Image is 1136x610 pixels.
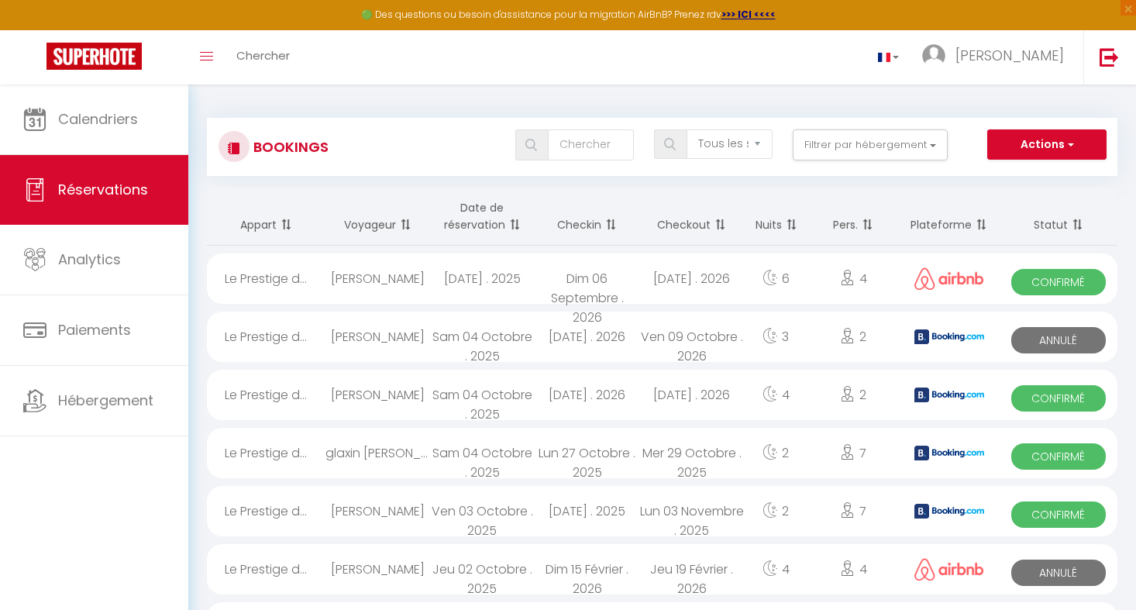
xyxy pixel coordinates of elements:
[430,188,535,246] th: Sort by booking date
[911,30,1083,84] a: ... [PERSON_NAME]
[721,8,776,21] a: >>> ICI <<<<
[58,391,153,410] span: Hébergement
[987,129,1107,160] button: Actions
[1100,47,1119,67] img: logout
[744,188,807,246] th: Sort by nights
[955,46,1064,65] span: [PERSON_NAME]
[225,30,301,84] a: Chercher
[46,43,142,70] img: Super Booking
[58,180,148,199] span: Réservations
[922,44,945,67] img: ...
[207,188,325,246] th: Sort by rentals
[899,188,999,246] th: Sort by channel
[58,250,121,269] span: Analytics
[236,47,290,64] span: Chercher
[58,320,131,339] span: Paiements
[793,129,948,160] button: Filtrer par hébergement
[58,109,138,129] span: Calendriers
[535,188,639,246] th: Sort by checkin
[808,188,900,246] th: Sort by people
[548,129,634,160] input: Chercher
[999,188,1117,246] th: Sort by status
[250,129,329,164] h3: Bookings
[639,188,744,246] th: Sort by checkout
[325,188,430,246] th: Sort by guest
